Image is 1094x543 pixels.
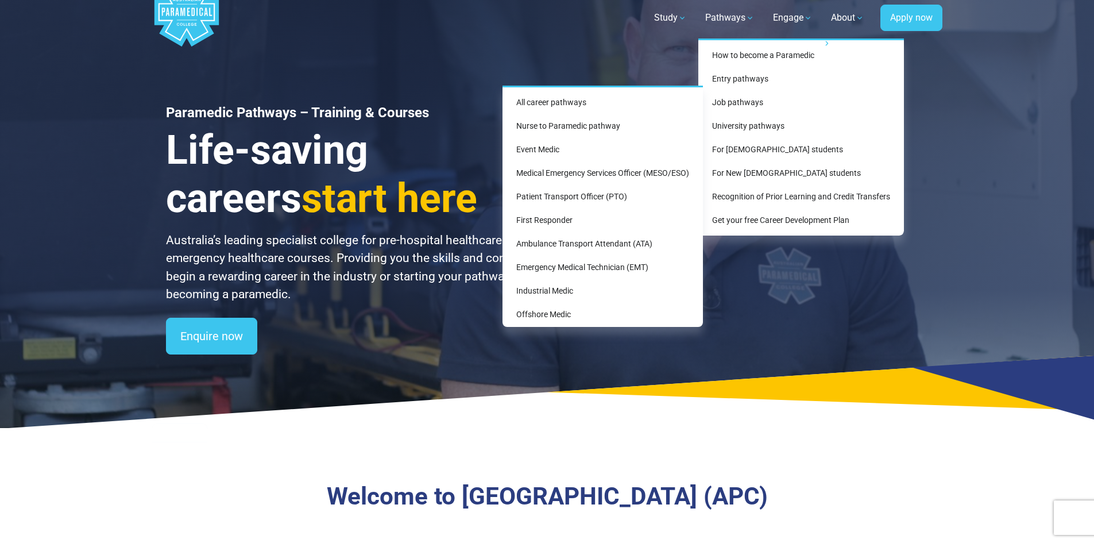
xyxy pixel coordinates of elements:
a: Job pathways [703,92,899,113]
a: Ambulance Transport Attendant (ATA) [507,233,698,255]
a: Nurse to Paramedic pathway [507,115,698,137]
a: Enquire now [166,318,257,355]
a: About [824,2,871,34]
a: Engage [766,2,819,34]
a: For New [DEMOGRAPHIC_DATA] students [703,163,899,184]
a: Study [647,2,694,34]
a: University pathways [703,115,899,137]
a: All career pathways [507,92,698,113]
a: First Responder [507,210,698,231]
a: For [DEMOGRAPHIC_DATA] students [703,139,899,160]
a: Entry pathways [703,68,899,90]
p: Australia’s leading specialist college for pre-hospital healthcare and non-emergency healthcare c... [166,232,561,304]
a: Industrial Medic [507,280,698,302]
h3: Welcome to [GEOGRAPHIC_DATA] (APC) [217,482,877,511]
div: Pathways [698,38,904,236]
a: Get your free Career Development Plan [703,210,899,231]
h1: Paramedic Pathways – Training & Courses [166,105,561,121]
a: Recognition of Prior Learning and Credit Transfers [703,186,899,207]
a: Patient Transport Officer (PTO) [507,186,698,207]
a: How to become a Paramedic [703,45,899,66]
a: Apply now [880,5,942,31]
span: start here [301,175,477,222]
a: Event Medic [507,139,698,160]
a: Offshore Medic [507,304,698,325]
a: Pathways [698,2,761,34]
a: Emergency Medical Technician (EMT) [507,257,698,278]
a: Medical Emergency Services Officer (MESO/ESO) [507,163,698,184]
h3: Life-saving careers [166,126,561,222]
div: Entry pathways [502,86,703,327]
